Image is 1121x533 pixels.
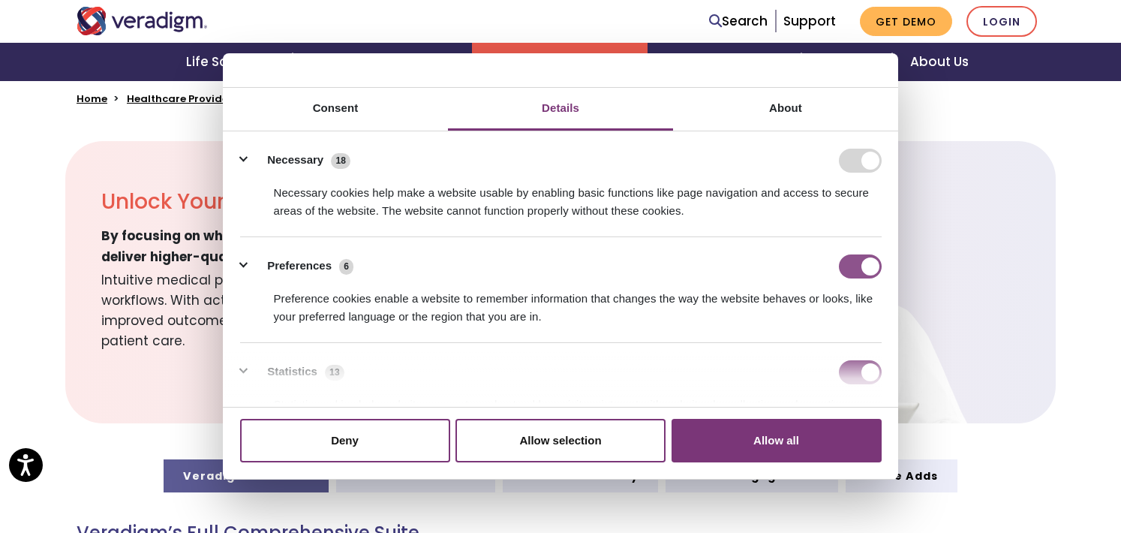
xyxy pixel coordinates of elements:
a: Consent [223,88,448,131]
a: Login [966,6,1037,37]
button: Preferences (6) [240,254,363,279]
button: Allow selection [455,419,666,462]
a: Insights [801,43,892,81]
label: Preferences [267,257,332,275]
label: Statistics [267,363,317,381]
span: By focusing on what truly matters—your patients and your practice—you can deliver higher-quality ... [101,226,643,266]
button: Necessary (18) [240,149,360,173]
a: Support [783,12,836,30]
a: Value Adds [846,459,957,492]
button: Statistics (13) [240,360,354,384]
a: About [673,88,898,131]
div: Statistic cookies help website owners to understand how visitors interact with websites by collec... [240,384,882,432]
a: About Us [892,43,987,81]
a: Health Plans + Payers [293,43,472,81]
img: Veradigm logo [77,7,208,35]
a: Health IT Vendors [648,43,801,81]
span: Intuitive medical practice solutions streamline your clinical and financial workflows. With actio... [101,267,643,352]
label: Necessary [267,152,323,169]
a: Healthcare Providers [472,43,648,81]
div: Necessary cookies help make a website usable by enabling basic functions like page navigation and... [240,173,882,220]
button: Deny [240,419,450,462]
button: Allow all [672,419,882,462]
div: Preference cookies enable a website to remember information that changes the way the website beha... [240,279,882,326]
a: Life Sciences [168,43,293,81]
a: Search [709,11,768,32]
a: Details [448,88,673,131]
a: Healthcare Providers [127,92,238,106]
iframe: Drift Chat Widget [1046,458,1103,515]
a: Get Demo [860,7,952,36]
a: Home [77,92,107,106]
a: Veradigm Full Suite [164,459,329,492]
h2: Unlock Your Practice’s Full Potential [101,189,643,215]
